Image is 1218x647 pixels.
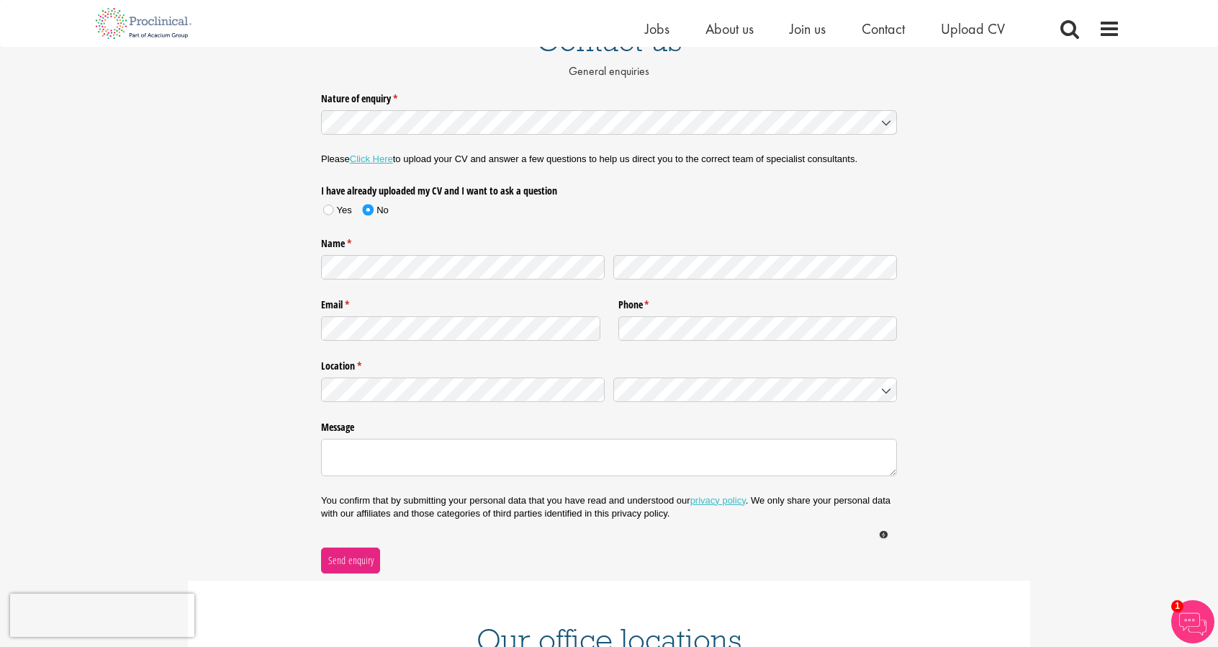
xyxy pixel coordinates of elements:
label: Email [321,293,600,312]
div: No [376,204,389,217]
div: Yes [337,204,352,217]
label: Message [321,416,897,434]
input: State / Province / Region [321,378,605,402]
legend: Location [321,354,897,373]
button: Send enquiry [321,548,380,574]
input: Last [613,255,897,280]
input: First [321,255,605,280]
p: You confirm that by submitting your personal data that you have read and understood our . We only... [321,494,897,520]
p: Please to upload your CV and answer a few questions to help us direct you to the correct team of ... [321,153,897,166]
a: Click Here [350,153,393,164]
iframe: reCAPTCHA [10,594,194,637]
img: Chatbot [1171,600,1214,643]
input: Country [613,378,897,402]
a: Join us [790,19,826,38]
label: Nature of enquiry [321,86,897,105]
a: Jobs [645,19,669,38]
a: About us [705,19,754,38]
legend: I have already uploaded my CV and I want to ask a question [321,179,600,198]
label: Phone [618,293,898,312]
legend: Name [321,232,897,251]
span: Send enquiry [328,553,374,568]
a: privacy policy [690,495,746,506]
span: 1 [1171,600,1183,612]
a: Contact [862,19,905,38]
a: Upload CV [941,19,1005,38]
